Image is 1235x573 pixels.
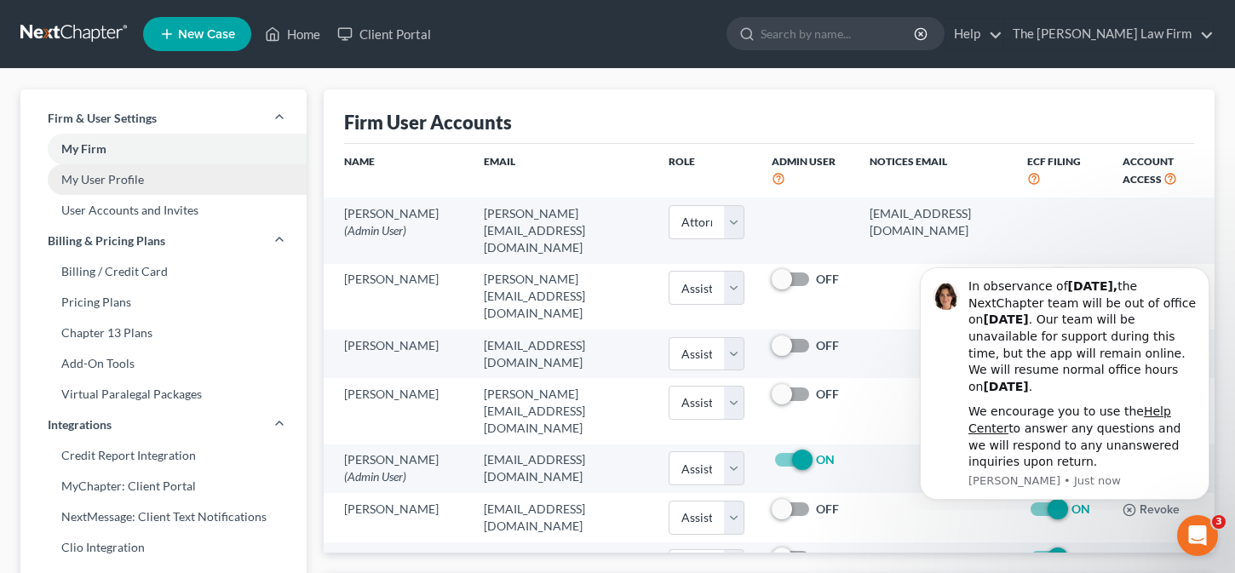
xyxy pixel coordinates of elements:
span: (Admin User) [344,469,406,484]
td: [PERSON_NAME][EMAIL_ADDRESS][DOMAIN_NAME] [470,264,655,329]
strong: ON [816,452,835,467]
iframe: Intercom notifications message [894,252,1235,510]
div: Firm User Accounts [344,110,512,135]
a: Billing & Pricing Plans [20,226,307,256]
span: Admin User [772,155,836,168]
td: [PERSON_NAME] [324,264,470,329]
strong: ON [1071,501,1090,516]
span: (Admin User) [344,223,406,238]
a: Home [256,19,329,49]
span: ECF Filing [1027,155,1081,168]
td: [PERSON_NAME] [324,198,470,263]
a: NextMessage: Client Text Notifications [20,501,307,532]
a: MyChapter: Client Portal [20,471,307,501]
th: Name [324,144,470,198]
a: Integrations [20,410,307,440]
td: [EMAIL_ADDRESS][DOMAIN_NAME] [856,198,1014,263]
a: Help [945,19,1002,49]
a: Chapter 13 Plans [20,318,307,348]
span: 3 [1212,515,1226,529]
span: Billing & Pricing Plans [48,232,165,249]
strong: OFF [816,550,839,564]
th: Role [655,144,758,198]
a: Add-On Tools [20,348,307,379]
button: Revoke [1123,553,1180,566]
a: The [PERSON_NAME] Law Firm [1004,19,1214,49]
button: Revoke [1123,503,1180,517]
a: Credit Report Integration [20,440,307,471]
input: Search by name... [761,18,916,49]
strong: OFF [816,272,839,286]
strong: ON [1071,550,1090,564]
a: Pricing Plans [20,287,307,318]
a: Firm & User Settings [20,103,307,134]
span: New Case [178,28,235,41]
td: [PERSON_NAME] [324,329,470,378]
iframe: Intercom live chat [1177,515,1218,556]
td: [PERSON_NAME] [324,493,470,541]
span: Firm & User Settings [48,110,157,127]
th: Email [470,144,655,198]
a: My User Profile [20,164,307,195]
td: [PERSON_NAME][EMAIL_ADDRESS][DOMAIN_NAME] [470,198,655,263]
td: [PERSON_NAME][EMAIL_ADDRESS][DOMAIN_NAME] [470,378,655,444]
td: [EMAIL_ADDRESS][DOMAIN_NAME] [470,329,655,378]
td: [EMAIL_ADDRESS][DOMAIN_NAME] [470,493,655,541]
span: Integrations [48,416,112,433]
a: My Firm [20,134,307,164]
span: Account Access [1123,155,1174,186]
a: Client Portal [329,19,439,49]
strong: OFF [816,387,839,401]
a: Billing / Credit Card [20,256,307,287]
a: Clio Integration [20,532,307,563]
th: Notices Email [856,144,1014,198]
a: User Accounts and Invites [20,195,307,226]
a: Virtual Paralegal Packages [20,379,307,410]
td: [EMAIL_ADDRESS][DOMAIN_NAME] [470,444,655,493]
td: [PERSON_NAME] [324,378,470,444]
td: [PERSON_NAME] [324,444,470,493]
strong: OFF [816,338,839,352]
strong: OFF [816,501,839,516]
